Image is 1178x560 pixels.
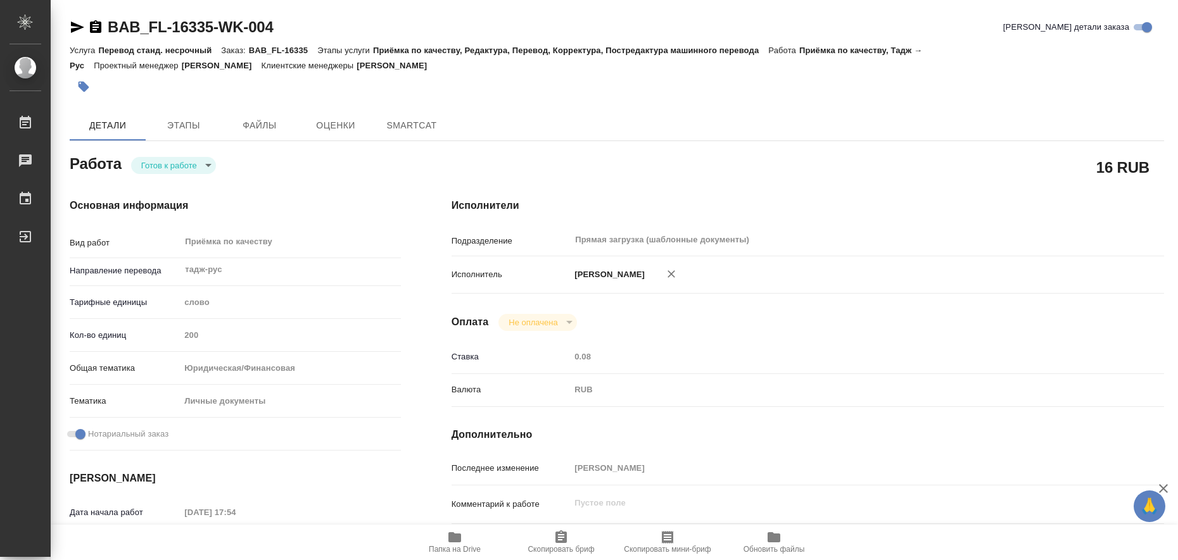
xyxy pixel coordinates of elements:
[452,351,571,363] p: Ставка
[77,118,138,134] span: Детали
[180,390,400,412] div: Личные документы
[1096,156,1149,178] h2: 16 RUB
[221,46,248,55] p: Заказ:
[570,268,645,281] p: [PERSON_NAME]
[452,462,571,475] p: Последнее изменение
[452,427,1164,442] h4: Дополнительно
[131,157,216,174] div: Готов к работе
[180,358,400,379] div: Юридическая/Финансовая
[70,471,401,486] h4: [PERSON_NAME]
[262,61,357,70] p: Клиентские менеджеры
[768,46,799,55] p: Работа
[70,20,85,35] button: Скопировать ссылку для ЯМессенджера
[70,395,180,408] p: Тематика
[498,314,576,331] div: Готов к работе
[570,347,1105,366] input: Пустое поле
[180,503,291,521] input: Пустое поле
[452,198,1164,213] h4: Исполнители
[317,46,373,55] p: Этапы услуги
[70,151,122,174] h2: Работа
[70,362,180,375] p: Общая тематика
[452,235,571,247] p: Подразделение
[70,198,401,213] h4: Основная информация
[1003,21,1129,34] span: [PERSON_NAME] детали заказа
[182,61,262,70] p: [PERSON_NAME]
[249,46,317,55] p: BAB_FL-16335
[381,118,442,134] span: SmartCat
[373,46,768,55] p: Приёмка по качеству, Редактура, Перевод, Корректура, Постредактура машинного перевода
[180,326,400,344] input: Пустое поле
[88,428,168,440] span: Нотариальный заказ
[624,545,711,554] span: Скопировать мини-бриф
[70,506,180,519] p: Дата начала работ
[570,379,1105,401] div: RUB
[98,46,221,55] p: Перевод станд. несрочный
[94,61,181,70] p: Проектный менеджер
[1139,493,1160,520] span: 🙏
[70,237,180,249] p: Вид работ
[508,525,614,560] button: Скопировать бриф
[452,314,489,330] h4: Оплата
[357,61,436,70] p: [PERSON_NAME]
[108,18,274,35] a: BAB_FL-16335-WK-004
[505,317,561,328] button: Не оплачена
[744,545,805,554] span: Обновить файлы
[70,296,180,309] p: Тарифные единицы
[614,525,721,560] button: Скопировать мини-бриф
[452,383,571,396] p: Валюта
[153,118,214,134] span: Этапы
[570,459,1105,477] input: Пустое поле
[70,73,98,101] button: Добавить тэг
[180,292,400,313] div: слово
[402,525,508,560] button: Папка на Drive
[70,264,180,277] p: Направление перевода
[1134,490,1165,522] button: 🙏
[229,118,290,134] span: Файлы
[452,498,571,511] p: Комментарий к работе
[88,20,103,35] button: Скопировать ссылку
[528,545,594,554] span: Скопировать бриф
[137,160,201,171] button: Готов к работе
[305,118,366,134] span: Оценки
[70,329,180,342] p: Кол-во единиц
[721,525,827,560] button: Обновить файлы
[429,545,481,554] span: Папка на Drive
[452,268,571,281] p: Исполнитель
[70,46,98,55] p: Услуга
[657,260,685,288] button: Удалить исполнителя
